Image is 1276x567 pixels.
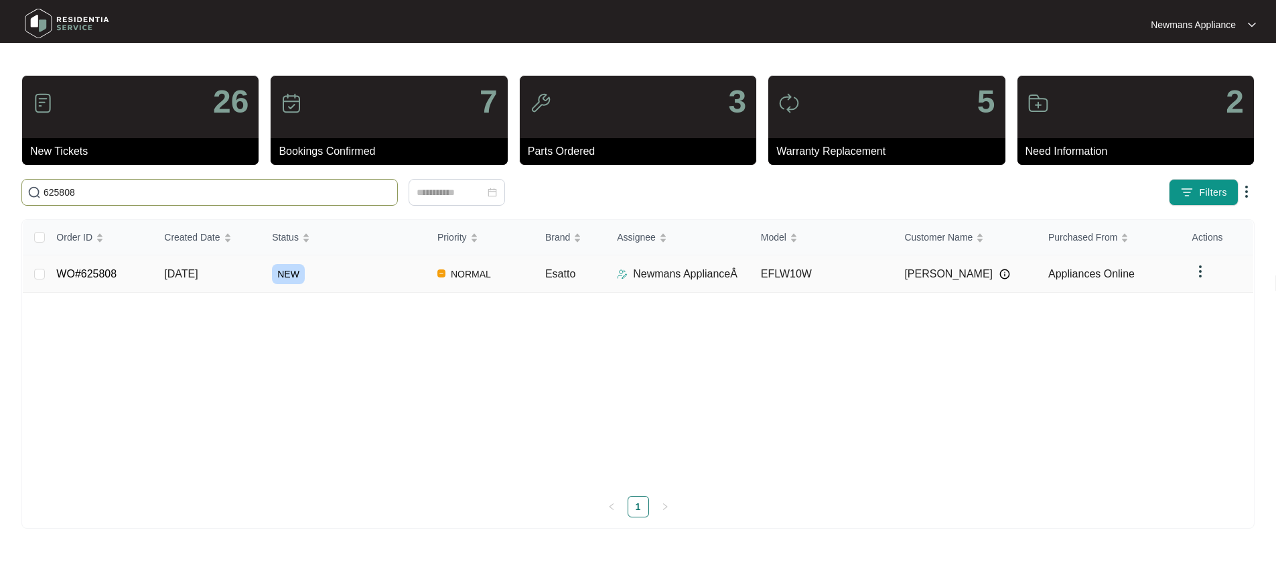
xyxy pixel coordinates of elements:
span: Appliances Online [1048,268,1135,279]
img: icon [1027,92,1049,114]
img: dropdown arrow [1238,184,1255,200]
img: Vercel Logo [437,269,445,277]
span: Filters [1199,186,1227,200]
span: Status [272,230,299,245]
th: Brand [535,220,606,255]
button: right [654,496,676,517]
th: Actions [1182,220,1253,255]
img: Assigner Icon [617,269,628,279]
span: left [608,503,616,511]
button: filter iconFilters [1169,179,1238,206]
img: Info icon [999,269,1010,279]
img: filter icon [1180,186,1194,199]
span: NORMAL [445,266,496,282]
td: EFLW10W [750,255,894,293]
th: Order ID [46,220,153,255]
span: NEW [272,264,305,284]
p: New Tickets [30,143,259,160]
a: 1 [628,497,648,517]
th: Model [750,220,894,255]
a: WO#625808 [56,268,117,279]
span: [DATE] [164,268,198,279]
th: Status [261,220,427,255]
p: Parts Ordered [528,143,756,160]
p: Bookings Confirmed [279,143,507,160]
img: icon [281,92,302,114]
p: Need Information [1025,143,1254,160]
p: 2 [1226,86,1244,118]
img: icon [778,92,800,114]
th: Purchased From [1038,220,1182,255]
img: search-icon [27,186,41,199]
span: Purchased From [1048,230,1117,245]
img: dropdown arrow [1192,263,1208,279]
span: Priority [437,230,467,245]
img: dropdown arrow [1248,21,1256,28]
p: 7 [480,86,498,118]
th: Assignee [606,220,750,255]
span: Assignee [617,230,656,245]
li: 1 [628,496,649,517]
span: [PERSON_NAME] [904,266,993,282]
p: Warranty Replacement [776,143,1005,160]
li: Previous Page [601,496,622,517]
li: Next Page [654,496,676,517]
p: 26 [213,86,249,118]
button: left [601,496,622,517]
span: Model [761,230,786,245]
img: icon [32,92,54,114]
span: right [661,503,669,511]
span: Order ID [56,230,92,245]
span: Esatto [545,268,575,279]
th: Customer Name [894,220,1038,255]
th: Created Date [153,220,261,255]
th: Priority [427,220,535,255]
span: Customer Name [904,230,973,245]
img: residentia service logo [20,3,114,44]
span: Created Date [164,230,220,245]
p: 5 [977,86,995,118]
p: Newmans ApplianceÂ [633,266,737,282]
p: Newmans Appliance [1151,18,1236,31]
input: Search by Order Id, Assignee Name, Customer Name, Brand and Model [44,185,392,200]
p: 3 [728,86,746,118]
span: Brand [545,230,570,245]
img: icon [530,92,551,114]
